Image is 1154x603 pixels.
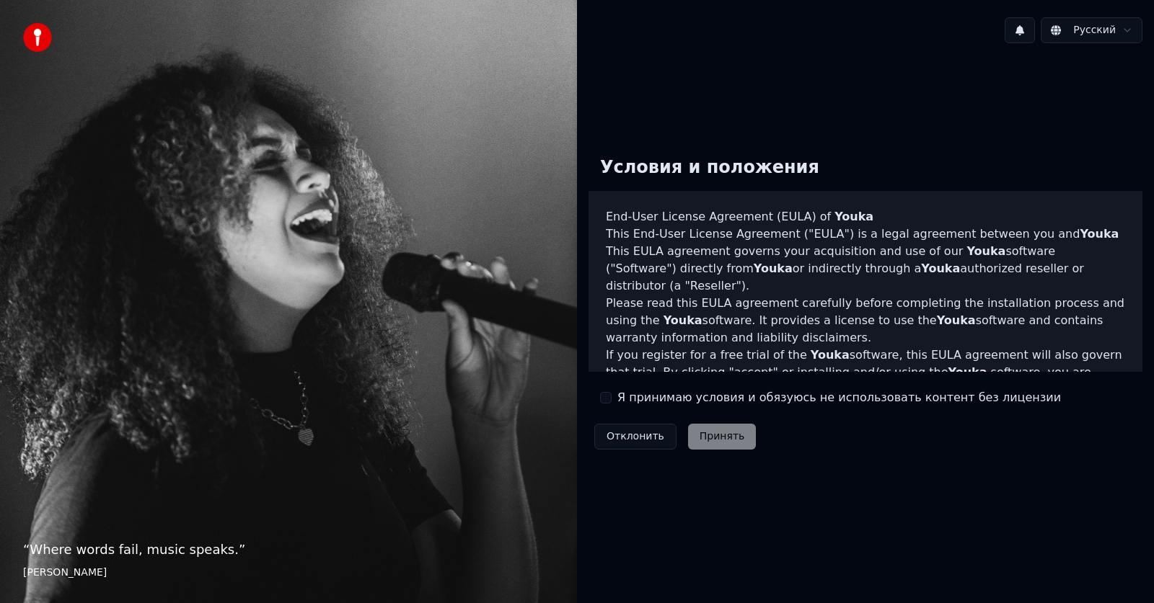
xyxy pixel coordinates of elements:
[606,243,1125,295] p: This EULA agreement governs your acquisition and use of our software ("Software") directly from o...
[754,262,793,275] span: Youka
[664,313,702,327] span: Youka
[23,23,52,52] img: youka
[811,348,850,362] span: Youka
[617,389,1061,406] label: Я принимаю условия и обязуюсь не использовать контент без лицензии
[834,210,873,223] span: Youka
[966,244,1005,258] span: Youka
[1080,227,1119,241] span: Youka
[606,295,1125,347] p: Please read this EULA agreement carefully before completing the installation process and using th...
[937,313,976,327] span: Youka
[921,262,960,275] span: Youka
[23,540,554,560] p: “ Where words fail, music speaks. ”
[23,566,554,580] footer: [PERSON_NAME]
[594,424,677,450] button: Отклонить
[606,347,1125,416] p: If you register for a free trial of the software, this EULA agreement will also govern that trial...
[606,208,1125,225] h3: End-User License Agreement (EULA) of
[948,365,987,379] span: Youka
[606,225,1125,243] p: This End-User License Agreement ("EULA") is a legal agreement between you and
[589,145,831,191] div: Условия и положения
